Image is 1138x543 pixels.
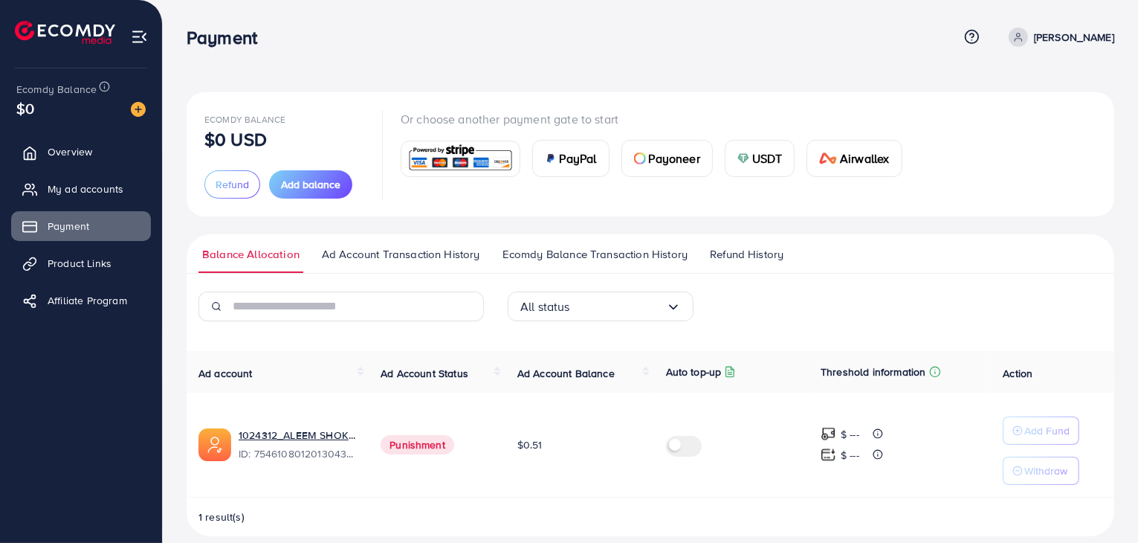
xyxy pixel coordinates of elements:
span: ID: 7546108012013043720 [239,446,357,461]
img: image [131,102,146,117]
span: $0.51 [517,437,543,452]
h3: Payment [187,27,269,48]
img: card [634,152,646,164]
span: My ad accounts [48,181,123,196]
img: card [406,143,515,175]
button: Add balance [269,170,352,199]
p: Add Fund [1024,422,1070,440]
p: $0 USD [204,130,267,148]
a: Product Links [11,248,151,278]
p: Withdraw [1024,462,1067,480]
img: logo [15,21,115,44]
span: Add balance [281,177,340,192]
span: Refund History [710,246,783,263]
span: Ad Account Transaction History [322,246,480,263]
span: Payoneer [649,150,700,167]
span: Airwallex [840,150,889,167]
span: Ecomdy Balance [204,113,285,126]
p: Auto top-up [666,363,722,381]
p: Or choose another payment gate to start [401,110,914,128]
span: Balance Allocation [202,246,300,263]
a: Overview [11,137,151,167]
span: Action [1003,366,1032,381]
span: Ad Account Status [381,366,468,381]
span: $0 [16,97,34,119]
span: 1 result(s) [198,510,245,524]
img: menu [131,28,148,45]
div: <span class='underline'>1024312_ALEEM SHOKAT_1756965660811</span></br>7546108012013043720 [239,428,357,462]
a: Payment [11,211,151,241]
span: PayPal [560,150,597,167]
p: $ --- [841,446,859,464]
span: Ecomdy Balance Transaction History [502,246,688,263]
span: Ad Account Balance [517,366,615,381]
a: card [401,141,520,177]
img: top-up amount [821,426,836,442]
a: My ad accounts [11,174,151,204]
a: [PERSON_NAME] [1003,28,1114,47]
button: Withdraw [1003,457,1079,485]
span: Punishment [381,435,454,454]
p: Threshold information [821,363,925,381]
div: Search for option [508,292,694,321]
input: Search for option [570,295,666,318]
a: 1024312_ALEEM SHOKAT_1756965660811 [239,428,357,443]
a: Affiliate Program [11,286,151,315]
img: ic-ads-acc.e4c84228.svg [198,428,231,461]
span: Overview [48,144,92,159]
img: card [545,152,557,164]
a: cardPayoneer [621,140,713,177]
span: Product Links [48,256,111,271]
button: Add Fund [1003,417,1079,445]
a: cardPayPal [532,140,610,177]
img: card [737,152,749,164]
p: [PERSON_NAME] [1034,28,1114,46]
span: Ad account [198,366,253,381]
a: cardAirwallex [806,140,902,177]
span: Refund [216,177,249,192]
a: cardUSDT [725,140,795,177]
span: Affiliate Program [48,293,127,308]
button: Refund [204,170,260,199]
span: USDT [752,150,783,167]
p: $ --- [841,425,859,443]
img: card [819,152,837,164]
span: Payment [48,219,89,234]
span: All status [520,295,570,318]
span: Ecomdy Balance [16,82,97,97]
img: top-up amount [821,447,836,463]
